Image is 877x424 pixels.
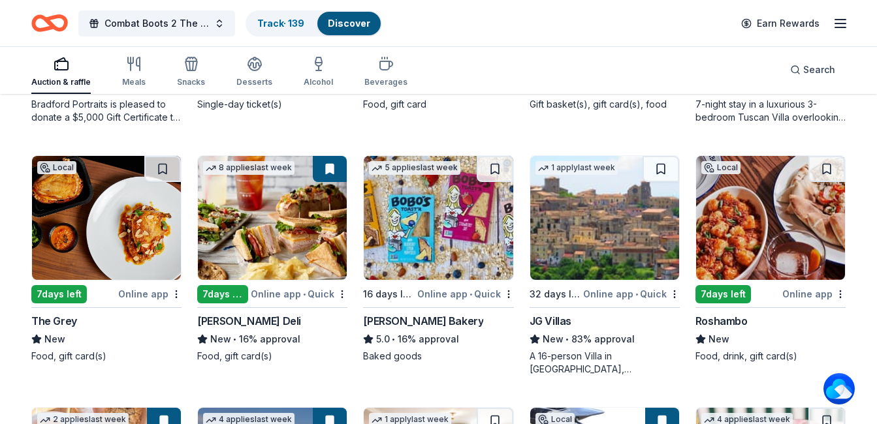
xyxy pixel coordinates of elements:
div: 16% approval [197,331,347,347]
div: Snacks [177,77,205,87]
span: Search [803,62,835,78]
div: [PERSON_NAME] Bakery [363,313,483,329]
div: 7 days left [197,285,248,303]
div: 16% approval [363,331,513,347]
div: 5 applies last week [369,161,460,175]
img: Image for The Grey [32,156,181,280]
button: Snacks [177,51,205,94]
div: 83% approval [530,331,680,347]
a: Earn Rewards [733,12,827,35]
div: Desserts [236,77,272,87]
div: Food, gift card(s) [31,350,182,363]
span: • [635,289,638,299]
div: Online app [118,286,182,302]
span: New [210,331,231,347]
span: • [566,334,569,344]
div: Single-day ticket(s) [197,98,347,111]
div: Gift basket(s), gift card(s), food [530,98,680,111]
a: Track· 139 [257,18,304,29]
button: Auction & raffle [31,51,91,94]
img: Image for McAlister's Deli [198,156,347,280]
div: JG Villas [530,313,571,329]
div: A 16-person Villa in [GEOGRAPHIC_DATA], [GEOGRAPHIC_DATA], [GEOGRAPHIC_DATA] for 7days/6nights (R... [530,350,680,376]
div: Roshambo [695,313,748,329]
a: Image for JG Villas1 applylast week32 days leftOnline app•QuickJG VillasNew•83% approvalA 16-pers... [530,155,680,376]
img: Image for Roshambo [696,156,845,280]
button: Search [780,57,846,83]
a: Home [31,8,68,38]
span: New [709,331,729,347]
div: Beverages [364,77,407,87]
div: [PERSON_NAME] Deli [197,313,301,329]
span: Combat Boots 2 The Boardroom presents the "United We Stand" Campaign [104,16,209,31]
div: Food, gift card [363,98,513,111]
div: Local [701,161,741,174]
div: Meals [122,77,146,87]
a: Image for RoshamboLocal7days leftOnline appRoshamboNewFood, drink, gift card(s) [695,155,846,363]
div: Online app Quick [417,286,514,302]
span: New [543,331,564,347]
div: 7 days left [31,285,87,303]
div: 7-night stay in a luxurious 3-bedroom Tuscan Villa overlooking a vineyard and the ancient walled ... [695,98,846,124]
div: Online app [782,286,846,302]
div: Food, gift card(s) [197,350,347,363]
span: • [303,289,306,299]
div: Alcohol [304,77,333,87]
div: Bradford Portraits is pleased to donate a $5,000 Gift Certificate to each auction event, which in... [31,98,182,124]
button: Alcohol [304,51,333,94]
img: Image for Bobo's Bakery [364,156,513,280]
button: Beverages [364,51,407,94]
div: 32 days left [530,286,581,302]
button: Track· 139Discover [246,10,382,37]
span: • [392,334,396,344]
div: Baked goods [363,350,513,363]
span: • [234,334,237,344]
button: Desserts [236,51,272,94]
a: Discover [328,18,370,29]
div: 1 apply last week [535,161,618,175]
button: Combat Boots 2 The Boardroom presents the "United We Stand" Campaign [78,10,235,37]
div: Online app Quick [251,286,347,302]
div: 8 applies last week [203,161,295,175]
div: Local [37,161,76,174]
div: 7 days left [695,285,751,303]
span: 5.0 [376,331,390,347]
div: Food, drink, gift card(s) [695,350,846,363]
span: New [44,331,65,347]
div: Auction & raffle [31,77,91,87]
img: Image for JG Villas [530,156,679,280]
span: • [470,289,472,299]
div: Online app Quick [583,286,680,302]
a: Image for McAlister's Deli8 applieslast week7days leftOnline app•Quick[PERSON_NAME] DeliNew•16% a... [197,155,347,363]
a: Image for Bobo's Bakery5 applieslast week16 days leftOnline app•Quick[PERSON_NAME] Bakery5.0•16% ... [363,155,513,363]
a: Image for The GreyLocal7days leftOnline appThe GreyNewFood, gift card(s) [31,155,182,363]
div: The Grey [31,313,77,329]
div: 16 days left [363,286,414,302]
button: Meals [122,51,146,94]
